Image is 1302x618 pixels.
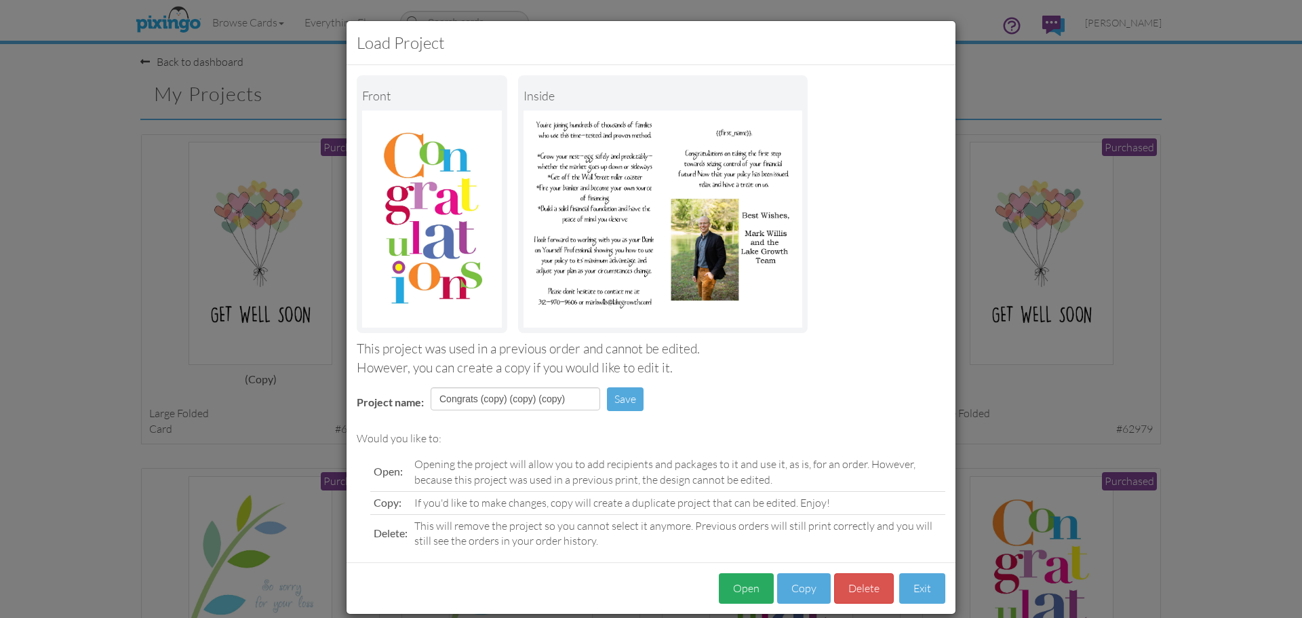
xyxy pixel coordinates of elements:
button: Delete [834,573,894,604]
button: Exit [899,573,945,604]
td: Opening the project will allow you to add recipients and packages to it and use it, as is, for an... [411,453,945,491]
div: This project was used in a previous order and cannot be edited. [357,340,945,358]
img: Landscape Image [362,111,502,328]
img: Portrait Image [524,111,802,328]
input: Enter project name [431,387,600,410]
span: Open: [374,465,403,478]
button: Save [607,387,644,411]
span: Copy: [374,496,401,509]
button: Copy [777,573,831,604]
button: Open [719,573,774,604]
h3: Load Project [357,31,945,54]
label: Project name: [357,395,424,410]
span: Delete: [374,526,408,539]
td: If you'd like to make changes, copy will create a duplicate project that can be edited. Enjoy! [411,491,945,514]
div: inside [524,81,802,111]
td: This will remove the project so you cannot select it anymore. Previous orders will still print co... [411,514,945,552]
div: Would you like to: [357,431,945,446]
div: However, you can create a copy if you would like to edit it. [357,359,945,377]
div: Front [362,81,502,111]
